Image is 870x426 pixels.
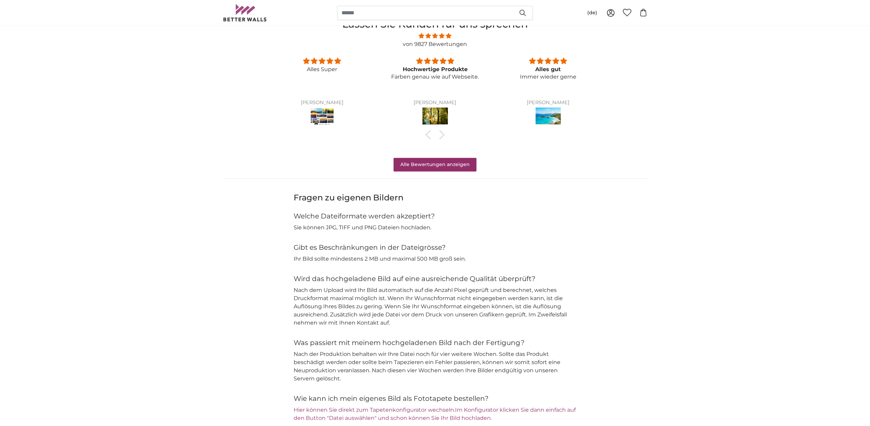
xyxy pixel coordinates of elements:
[387,100,483,105] div: [PERSON_NAME]
[294,192,576,203] h3: Fragen zu eigenen Bildern
[500,56,596,66] div: 5 stars
[582,7,603,19] button: (de)
[422,108,448,127] img: Fototapete Sonnenuntergang zwischen den Bäumen
[294,394,576,403] h4: Wie kann ich mein eigenes Bild als Fototapete bestellen?
[403,41,467,47] a: von 9827 Bewertungen
[500,66,596,73] div: Alles gut
[500,73,596,81] p: Immer wieder gerne
[394,158,476,171] a: Alle Bewertungen anzeigen
[387,66,483,73] div: Hochwertige Produkte
[294,224,576,232] p: Sie können JPG, TIFF und PNG Dateien hochladen.
[274,56,370,66] div: 5 stars
[265,32,605,40] span: 4.81 stars
[294,211,576,221] h4: Welche Dateiformate werden akzeptiert?
[294,350,576,383] p: Nach der Produktion behalten wir Ihre Datei noch für vier weitere Wochen. Sollte das Produkt besc...
[500,100,596,105] div: [PERSON_NAME]
[387,56,483,66] div: 5 stars
[274,66,370,73] p: Alles Super
[294,255,576,263] p: Ihr Bild sollte mindestens 2 MB und maximal 500 MB groß sein.
[223,4,267,21] img: Betterwalls
[294,243,576,252] h4: Gibt es Beschränkungen in der Dateigrösse?
[294,407,576,421] a: Im Konfigurator klicken Sie dann einfach auf den Button "Datei auswählen" und schon können Sie Ih...
[294,286,576,327] p: Nach dem Upload wird Ihr Bild automatisch auf die Anzahl Pixel geprüft und berechnet, welches Dru...
[294,338,576,347] h4: Was passiert mit meinem hochgeladenen Bild nach der Fertigung?
[310,108,335,127] img: Stockfoto
[294,274,576,283] h4: Wird das hochgeladene Bild auf eine ausreichende Qualität überprüft?
[274,100,370,105] div: [PERSON_NAME]
[294,407,455,413] a: Hier können Sie direkt zum Tapetenkonfigurator wechseln.
[536,108,561,127] img: Fototapete Mein Lieblinsplatz am Strand
[387,73,483,81] p: Farben genau wie auf Webseite.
